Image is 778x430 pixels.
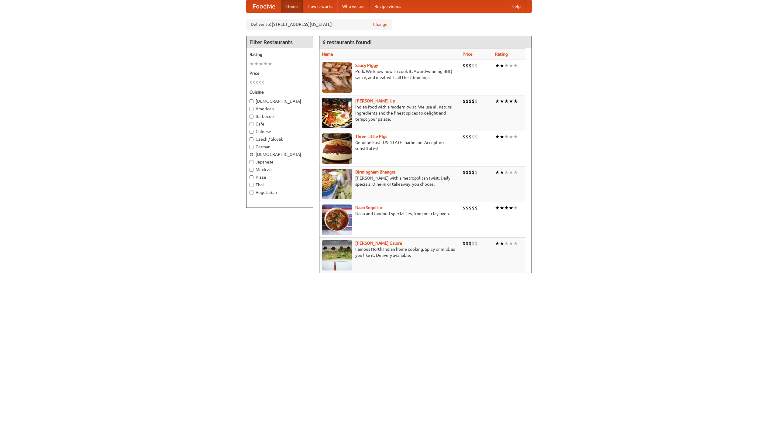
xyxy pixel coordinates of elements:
[495,169,500,176] li: ★
[322,39,372,45] ng-pluralize: 6 restaurants found!
[469,240,472,247] li: $
[495,133,500,140] li: ★
[504,133,509,140] li: ★
[513,62,518,69] li: ★
[370,0,406,12] a: Recipe videos
[504,62,509,69] li: ★
[253,79,256,86] li: $
[250,175,253,179] input: Pizza
[281,0,303,12] a: Home
[250,51,310,57] h5: Rating
[469,62,472,69] li: $
[322,133,352,164] img: littlepigs.jpg
[463,205,466,211] li: $
[513,133,518,140] li: ★
[250,107,253,111] input: American
[509,98,513,105] li: ★
[469,133,472,140] li: $
[472,62,475,69] li: $
[250,89,310,95] h5: Cuisine
[509,205,513,211] li: ★
[500,169,504,176] li: ★
[504,205,509,211] li: ★
[472,169,475,176] li: $
[355,241,402,246] a: [PERSON_NAME] Galore
[250,191,253,194] input: Vegetarian
[303,0,337,12] a: How it works
[250,60,254,67] li: ★
[475,205,478,211] li: $
[250,106,310,112] label: American
[475,240,478,247] li: $
[322,68,458,81] p: Pork. We know how to cook it. Award-winning BBQ sauce, and meat with all the trimmings.
[509,62,513,69] li: ★
[322,169,352,199] img: bhangra.jpg
[500,62,504,69] li: ★
[507,0,525,12] a: Help
[246,19,392,30] div: Deliver to: [STREET_ADDRESS][US_STATE]
[254,60,259,67] li: ★
[322,62,352,93] img: saucy.jpg
[475,169,478,176] li: $
[513,169,518,176] li: ★
[268,60,272,67] li: ★
[463,133,466,140] li: $
[250,129,310,135] label: Chinese
[322,98,352,128] img: curryup.jpg
[504,169,509,176] li: ★
[469,205,472,211] li: $
[263,60,268,67] li: ★
[355,63,378,68] b: Saucy Piggy
[504,240,509,247] li: ★
[250,137,253,141] input: Czech / Slovak
[466,62,469,69] li: $
[250,113,310,119] label: Barbecue
[250,115,253,119] input: Barbecue
[250,151,310,157] label: [DEMOGRAPHIC_DATA]
[250,130,253,134] input: Chinese
[495,240,500,247] li: ★
[463,52,473,57] a: Price
[469,169,472,176] li: $
[246,0,281,12] a: FoodMe
[322,240,352,270] img: currygalore.jpg
[250,145,253,149] input: German
[466,98,469,105] li: $
[250,174,310,180] label: Pizza
[322,139,458,152] p: Genuine East [US_STATE] barbecue. Accept no substitutes!
[475,98,478,105] li: $
[250,153,253,157] input: [DEMOGRAPHIC_DATA]
[256,79,259,86] li: $
[250,122,253,126] input: Cafe
[495,98,500,105] li: ★
[509,240,513,247] li: ★
[472,98,475,105] li: $
[250,167,310,173] label: Mexican
[322,211,458,217] p: Naan and tandoori specialties, from our clay oven.
[250,136,310,142] label: Czech / Slovak
[259,79,262,86] li: $
[250,70,310,76] h5: Price
[495,52,508,57] a: Rating
[500,133,504,140] li: ★
[246,36,313,48] h4: Filter Restaurants
[466,169,469,176] li: $
[500,240,504,247] li: ★
[495,205,500,211] li: ★
[495,62,500,69] li: ★
[250,159,310,165] label: Japanese
[475,62,478,69] li: $
[472,205,475,211] li: $
[355,205,382,210] a: Naan Sequitur
[373,21,387,27] a: Change
[500,205,504,211] li: ★
[322,175,458,187] p: [PERSON_NAME] with a metropolitan twist. Daily specials. Dine-in or takeaway, you choose.
[250,189,310,195] label: Vegetarian
[355,134,387,139] a: Three Little Pigs
[500,98,504,105] li: ★
[355,98,395,103] b: [PERSON_NAME] Up
[466,133,469,140] li: $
